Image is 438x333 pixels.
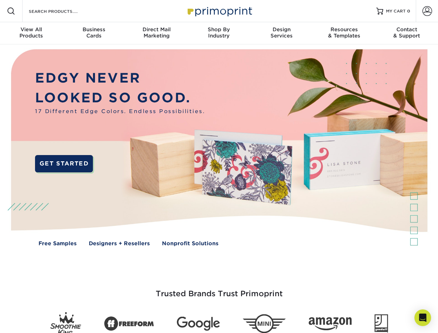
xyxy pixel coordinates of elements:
span: Design [250,26,313,33]
p: LOOKED SO GOOD. [35,88,205,108]
a: BusinessCards [62,22,125,44]
span: Shop By [188,26,250,33]
img: Amazon [309,317,352,331]
span: Direct Mail [125,26,188,33]
a: GET STARTED [35,155,93,172]
a: Shop ByIndustry [188,22,250,44]
div: Cards [62,26,125,39]
span: Contact [376,26,438,33]
span: MY CART [386,8,406,14]
span: Resources [313,26,375,33]
a: DesignServices [250,22,313,44]
iframe: Google Customer Reviews [2,312,59,331]
div: Marketing [125,26,188,39]
p: EDGY NEVER [35,68,205,88]
a: Contact& Support [376,22,438,44]
div: Services [250,26,313,39]
img: Google [177,317,220,331]
div: & Templates [313,26,375,39]
div: Open Intercom Messenger [414,309,431,326]
img: Primoprint [184,3,254,18]
a: Resources& Templates [313,22,375,44]
a: Nonprofit Solutions [162,240,218,248]
a: Free Samples [38,240,77,248]
input: SEARCH PRODUCTS..... [28,7,96,15]
img: Goodwill [375,314,388,333]
h3: Trusted Brands Trust Primoprint [16,273,422,307]
a: Designers + Resellers [89,240,150,248]
div: & Support [376,26,438,39]
span: Business [62,26,125,33]
span: 17 Different Edge Colors. Endless Possibilities. [35,108,205,116]
a: Direct MailMarketing [125,22,188,44]
div: Industry [188,26,250,39]
span: 0 [407,9,410,14]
